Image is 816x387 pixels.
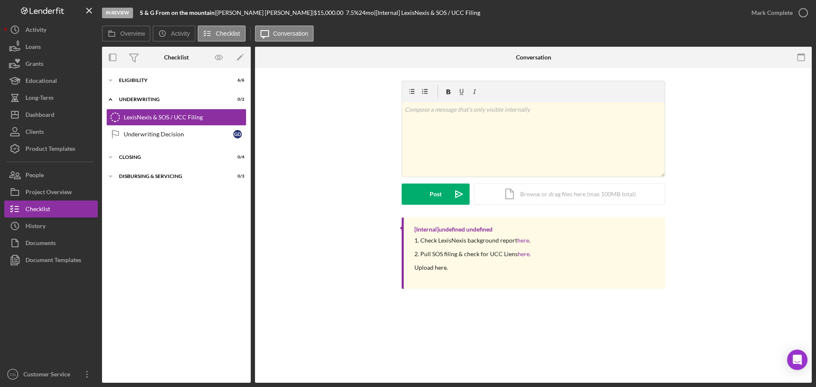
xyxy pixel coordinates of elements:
div: Eligibility [119,78,223,83]
div: Customer Service [21,366,76,385]
div: 2. Pull SOS filing & check for UCC Liens [414,251,531,257]
div: G D [233,130,242,138]
div: [Internal] undefined undefined [414,226,493,233]
div: Open Intercom Messenger [787,350,807,370]
div: Project Overview [25,184,72,203]
div: Checklist [164,54,189,61]
div: Conversation [516,54,551,61]
a: here [517,237,529,244]
div: LexisNexis & SOS / UCC Filing [124,114,246,121]
button: Product Templates [4,140,98,157]
button: Checklist [4,201,98,218]
div: Mark Complete [751,4,793,21]
b: S & G From on the mountain [140,9,215,16]
div: | [140,9,216,16]
div: Disbursing & Servicing [119,174,223,179]
div: Product Templates [25,140,75,159]
div: Loans [25,38,41,57]
div: 0 / 2 [229,97,244,102]
button: Loans [4,38,98,55]
div: 0 / 3 [229,174,244,179]
div: Upload here. [414,264,531,271]
div: Educational [25,72,57,91]
label: Activity [171,30,190,37]
text: CS [10,372,15,377]
div: Underwriting Decision [124,131,233,138]
div: Post [430,184,442,205]
div: Long-Term [25,89,54,108]
button: Overview [102,25,150,42]
button: Documents [4,234,98,251]
div: $15,000.00 [314,9,346,16]
button: Post [402,184,470,205]
button: Conversation [255,25,314,42]
button: Dashboard [4,106,98,123]
label: Overview [120,30,145,37]
div: History [25,218,45,237]
a: here. [518,250,531,257]
button: Project Overview [4,184,98,201]
label: Conversation [273,30,309,37]
button: Grants [4,55,98,72]
button: Document Templates [4,251,98,268]
button: Checklist [198,25,246,42]
button: CSCustomer Service [4,366,98,383]
button: Educational [4,72,98,89]
div: Clients [25,123,44,142]
button: Mark Complete [743,4,812,21]
div: Activity [25,21,46,40]
div: 24 mo [359,9,374,16]
div: 6 / 6 [229,78,244,83]
div: | [Internal] LexisNexis & SOS / UCC Filing [374,9,480,16]
div: People [25,167,44,186]
button: Long-Term [4,89,98,106]
div: Underwriting [119,97,223,102]
div: 0 / 4 [229,155,244,160]
div: Document Templates [25,251,81,271]
div: Checklist [25,201,50,220]
button: Activity [153,25,195,42]
button: People [4,167,98,184]
label: Checklist [216,30,240,37]
a: Underwriting DecisionGD [106,126,246,143]
div: Dashboard [25,106,54,125]
button: Clients [4,123,98,140]
div: Documents [25,234,56,254]
div: Grants [25,55,43,74]
div: Closing [119,155,223,160]
button: History [4,218,98,234]
button: Activity [4,21,98,38]
div: 7.5 % [346,9,359,16]
div: In Review [102,8,133,18]
a: LexisNexis & SOS / UCC Filing [106,109,246,126]
div: 1. Check LexisNexis background report . [414,237,531,244]
div: [PERSON_NAME] [PERSON_NAME] | [216,9,314,16]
